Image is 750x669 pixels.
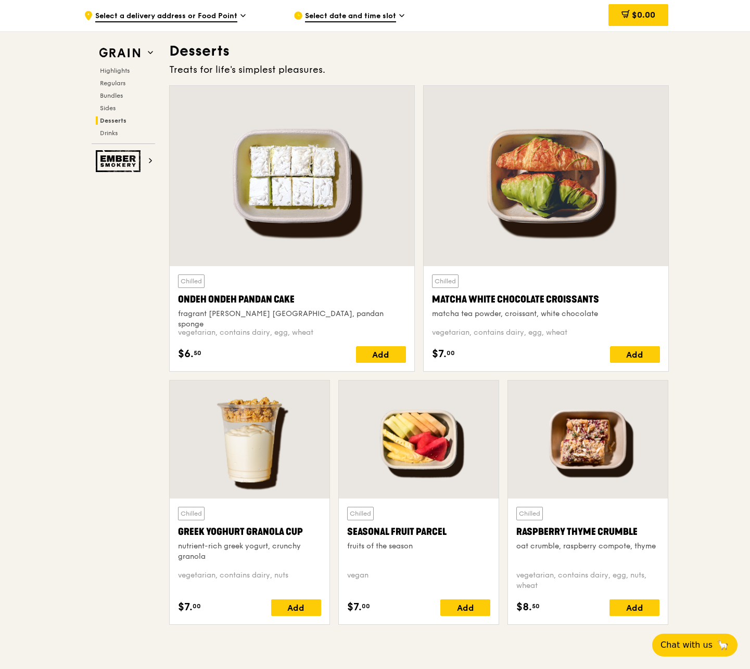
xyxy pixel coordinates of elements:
[432,274,459,288] div: Chilled
[362,602,370,610] span: 00
[100,92,123,99] span: Bundles
[347,507,374,520] div: Chilled
[178,524,321,539] div: Greek Yoghurt Granola Cup
[178,274,205,288] div: Chilled
[96,150,144,172] img: Ember Smokery web logo
[178,327,406,338] div: vegetarian, contains dairy, egg, wheat
[516,541,659,552] div: oat crumble, raspberry compote, thyme
[532,602,540,610] span: 50
[516,570,659,591] div: vegetarian, contains dairy, egg, nuts, wheat
[347,524,490,539] div: Seasonal Fruit Parcel
[95,11,237,22] span: Select a delivery address or Food Point
[432,327,660,338] div: vegetarian, contains dairy, egg, wheat
[178,570,321,591] div: vegetarian, contains dairy, nuts
[347,599,362,615] span: $7.
[178,599,193,615] span: $7.
[100,117,126,124] span: Desserts
[432,346,447,362] span: $7.
[271,599,321,616] div: Add
[178,309,406,330] div: fragrant [PERSON_NAME] [GEOGRAPHIC_DATA], pandan sponge
[516,507,543,520] div: Chilled
[432,292,660,307] div: Matcha White Chocolate Croissants
[194,349,201,357] span: 50
[169,62,669,77] div: Treats for life's simplest pleasures.
[178,507,205,520] div: Chilled
[193,602,201,610] span: 00
[96,44,144,62] img: Grain web logo
[432,309,660,319] div: matcha tea powder, croissant, white chocolate
[660,639,713,651] span: Chat with us
[632,10,655,20] span: $0.00
[440,599,490,616] div: Add
[305,11,396,22] span: Select date and time slot
[447,349,455,357] span: 00
[178,292,406,307] div: Ondeh Ondeh Pandan Cake
[178,346,194,362] span: $6.
[100,129,118,137] span: Drinks
[100,67,130,74] span: Highlights
[347,541,490,552] div: fruits of the season
[610,346,660,363] div: Add
[169,42,669,60] h3: Desserts
[178,541,321,562] div: nutrient-rich greek yogurt, crunchy granola
[652,634,738,657] button: Chat with us🦙
[347,570,490,591] div: vegan
[356,346,406,363] div: Add
[609,599,659,616] div: Add
[717,639,729,651] span: 🦙
[516,524,659,539] div: Raspberry Thyme Crumble
[100,80,125,87] span: Regulars
[516,599,532,615] span: $8.
[100,104,116,112] span: Sides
